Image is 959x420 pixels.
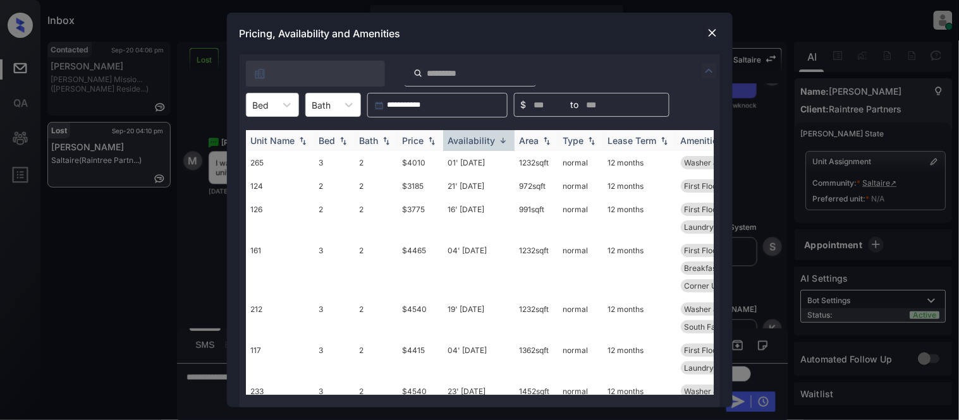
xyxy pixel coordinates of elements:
[443,174,515,198] td: 21' [DATE]
[398,174,443,198] td: $3185
[685,205,721,214] span: First Floor
[521,98,527,112] span: $
[603,239,676,297] td: 12 months
[515,239,558,297] td: 1232 sqft
[685,181,721,191] span: First Floor
[685,322,746,332] span: South Facing Vi...
[515,198,558,239] td: 991 sqft
[398,198,443,239] td: $3775
[425,136,438,145] img: sorting
[355,151,398,174] td: 2
[558,297,603,339] td: normal
[246,297,314,339] td: 212
[360,135,379,146] div: Bath
[314,339,355,380] td: 3
[443,339,515,380] td: 04' [DATE]
[246,339,314,380] td: 117
[413,68,423,79] img: icon-zuma
[314,198,355,239] td: 2
[337,136,350,145] img: sorting
[681,135,723,146] div: Amenities
[296,136,309,145] img: sorting
[515,174,558,198] td: 972 sqft
[398,297,443,339] td: $4540
[558,239,603,297] td: normal
[355,297,398,339] td: 2
[246,239,314,297] td: 161
[515,339,558,380] td: 1362 sqft
[608,135,657,146] div: Lease Term
[603,297,676,339] td: 12 months
[685,246,721,255] span: First Floor
[253,68,266,80] img: icon-zuma
[563,135,584,146] div: Type
[685,363,752,373] span: Laundry Room Pr...
[685,387,742,396] span: Washer & Dryer
[314,297,355,339] td: 3
[685,345,721,355] span: First Floor
[227,13,733,54] div: Pricing, Availability and Amenities
[603,198,676,239] td: 12 months
[246,151,314,174] td: 265
[585,136,598,145] img: sorting
[443,239,515,297] td: 04' [DATE]
[685,281,726,291] span: Corner Unit
[603,151,676,174] td: 12 months
[443,151,515,174] td: 01' [DATE]
[571,98,579,112] span: to
[355,339,398,380] td: 2
[355,198,398,239] td: 2
[355,174,398,198] td: 2
[541,136,553,145] img: sorting
[251,135,295,146] div: Unit Name
[702,63,717,78] img: icon-zuma
[448,135,496,146] div: Availability
[246,198,314,239] td: 126
[497,136,510,145] img: sorting
[398,151,443,174] td: $4010
[515,297,558,339] td: 1232 sqft
[706,27,719,39] img: close
[443,297,515,339] td: 19' [DATE]
[398,239,443,297] td: $4465
[520,135,539,146] div: Area
[314,239,355,297] td: 3
[558,151,603,174] td: normal
[685,304,742,314] span: Washer & Dryer
[558,174,603,198] td: normal
[685,158,742,167] span: Washer & Dryer
[558,198,603,239] td: normal
[558,339,603,380] td: normal
[685,222,752,232] span: Laundry Room Pr...
[380,136,393,145] img: sorting
[515,151,558,174] td: 1232 sqft
[319,135,336,146] div: Bed
[398,339,443,380] td: $4415
[246,174,314,198] td: 124
[603,339,676,380] td: 12 months
[355,239,398,297] td: 2
[443,198,515,239] td: 16' [DATE]
[314,151,355,174] td: 3
[403,135,424,146] div: Price
[603,174,676,198] td: 12 months
[685,263,734,273] span: Breakfast Bar
[314,174,355,198] td: 2
[658,136,671,145] img: sorting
